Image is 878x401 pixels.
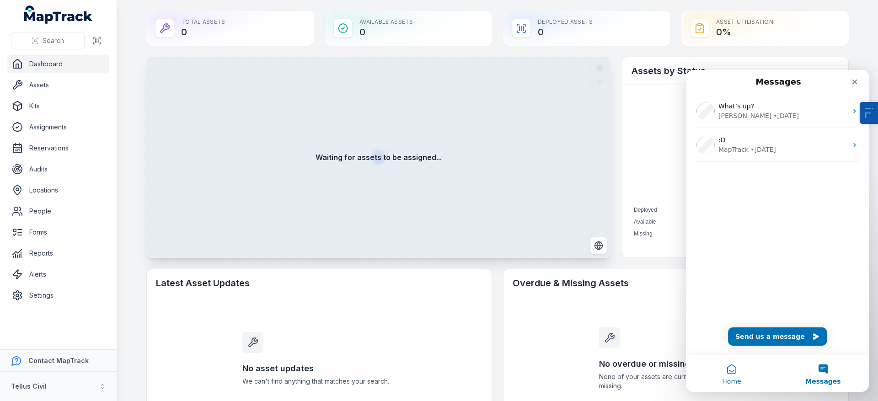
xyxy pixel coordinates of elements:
[634,230,653,237] span: Missing
[11,32,85,49] button: Search
[686,70,869,392] iframe: Intercom live chat
[7,76,109,94] a: Assets
[7,265,109,283] a: Alerts
[590,237,607,254] button: Switch to Satellite View
[7,118,109,136] a: Assignments
[7,139,109,157] a: Reservations
[242,377,396,386] span: We can't find anything that matches your search.
[43,36,64,45] span: Search
[513,277,839,289] h2: Overdue & Missing Assets
[24,5,93,24] a: MapTrack
[28,357,89,364] strong: Contact MapTrack
[242,362,396,375] h3: No asset updates
[634,207,657,213] span: Deployed
[7,223,109,241] a: Forms
[599,358,753,370] h3: No overdue or missing assets
[634,219,656,225] span: Available
[7,55,109,73] a: Dashboard
[7,202,109,220] a: People
[7,97,109,115] a: Kits
[599,372,753,390] span: None of your assets are currently overdue or missing.
[11,382,47,390] strong: Tellus Civil
[632,64,839,77] h2: Assets by Status
[156,277,482,289] h2: Latest Asset Updates
[7,286,109,305] a: Settings
[7,244,109,262] a: Reports
[316,152,442,163] strong: Waiting for assets to be assigned...
[7,160,109,178] a: Audits
[7,181,109,199] a: Locations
